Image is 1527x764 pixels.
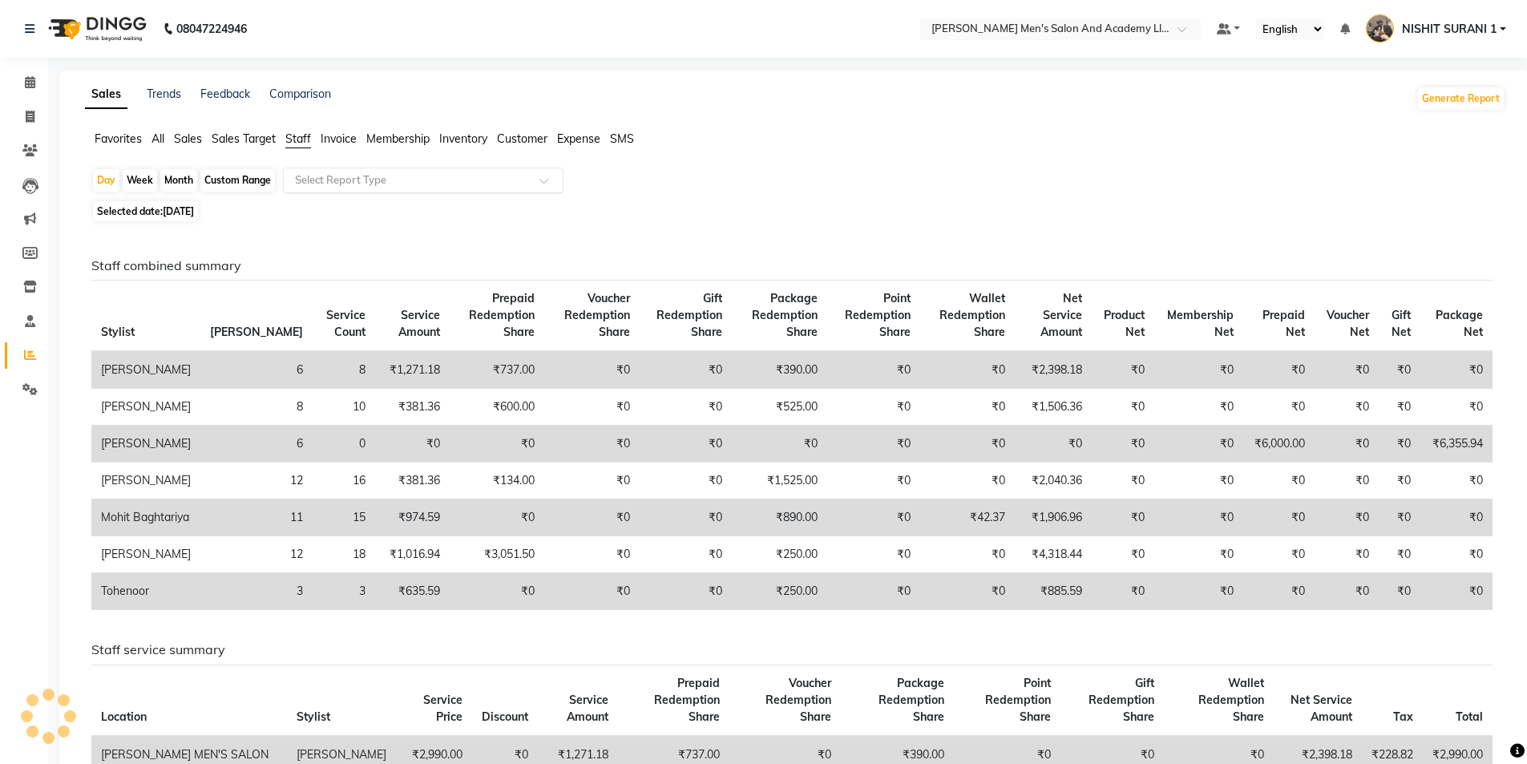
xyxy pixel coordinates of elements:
td: ₹0 [1243,463,1315,499]
td: ₹0 [544,351,640,389]
span: Membership Net [1167,308,1234,339]
span: Voucher Redemption Share [564,291,630,339]
td: ₹0 [1420,499,1493,536]
td: ₹0 [450,426,545,463]
img: logo [41,6,151,51]
td: ₹0 [1315,499,1380,536]
td: ₹1,525.00 [732,463,827,499]
td: ₹0 [920,536,1015,573]
td: ₹0 [1092,499,1155,536]
td: ₹0 [827,351,920,389]
td: ₹0 [544,536,640,573]
td: ₹0 [1092,426,1155,463]
td: ₹0 [1420,536,1493,573]
td: 6 [200,351,313,389]
td: ₹0 [1379,463,1420,499]
td: ₹0 [1315,426,1380,463]
td: ₹0 [1379,536,1420,573]
td: ₹0 [1154,536,1243,573]
td: [PERSON_NAME] [91,536,200,573]
a: Comparison [269,87,331,101]
td: ₹0 [920,463,1015,499]
td: ₹0 [544,573,640,610]
span: Net Service Amount [1040,291,1082,339]
td: ₹0 [732,426,827,463]
span: Sales Target [212,131,276,146]
td: ₹1,506.36 [1015,389,1092,426]
td: ₹0 [544,426,640,463]
span: Wallet Redemption Share [939,291,1005,339]
td: 0 [313,426,375,463]
span: Sales [174,131,202,146]
span: Point Redemption Share [845,291,911,339]
div: Custom Range [200,169,275,192]
span: All [151,131,164,146]
span: Tax [1393,709,1413,724]
span: Favorites [95,131,142,146]
span: Net Service Amount [1291,693,1352,724]
td: ₹250.00 [732,573,827,610]
td: ₹0 [1315,536,1380,573]
td: 3 [200,573,313,610]
td: ₹3,051.50 [450,536,545,573]
div: Day [93,169,119,192]
td: ₹0 [827,463,920,499]
td: ₹0 [1092,463,1155,499]
td: ₹0 [640,499,732,536]
td: ₹0 [1315,463,1380,499]
td: 3 [313,573,375,610]
td: ₹0 [827,426,920,463]
td: ₹0 [1420,463,1493,499]
td: ₹390.00 [732,351,827,389]
span: Prepaid Net [1262,308,1305,339]
img: NISHIT SURANI 1 [1366,14,1394,42]
a: Feedback [200,87,250,101]
td: ₹0 [1092,351,1155,389]
td: ₹0 [1379,499,1420,536]
td: ₹0 [1379,389,1420,426]
td: 8 [313,351,375,389]
span: Service Count [326,308,366,339]
td: ₹6,355.94 [1420,426,1493,463]
td: ₹974.59 [375,499,449,536]
td: [PERSON_NAME] [91,351,200,389]
td: 15 [313,499,375,536]
td: ₹1,016.94 [375,536,449,573]
td: ₹600.00 [450,389,545,426]
span: Gift Redemption Share [1089,676,1154,724]
td: ₹0 [827,536,920,573]
td: 11 [200,499,313,536]
td: 8 [200,389,313,426]
td: ₹0 [1154,426,1243,463]
a: Sales [85,80,127,109]
td: ₹381.36 [375,463,449,499]
div: Week [123,169,157,192]
td: 6 [200,426,313,463]
span: Voucher Redemption Share [766,676,831,724]
td: ₹0 [1015,426,1092,463]
td: [PERSON_NAME] [91,463,200,499]
td: ₹890.00 [732,499,827,536]
span: Inventory [439,131,487,146]
td: [PERSON_NAME] [91,389,200,426]
td: ₹0 [920,351,1015,389]
td: ₹525.00 [732,389,827,426]
td: ₹42.37 [920,499,1015,536]
td: ₹0 [1379,573,1420,610]
td: ₹0 [1243,499,1315,536]
td: ₹0 [450,573,545,610]
td: ₹0 [1420,389,1493,426]
td: ₹2,398.18 [1015,351,1092,389]
td: ₹0 [1379,426,1420,463]
td: 12 [200,536,313,573]
td: ₹4,318.44 [1015,536,1092,573]
td: Mohit Baghtariya [91,499,200,536]
td: 16 [313,463,375,499]
td: ₹0 [640,389,732,426]
span: Voucher Net [1327,308,1369,339]
span: Point Redemption Share [985,676,1051,724]
h6: Staff service summary [91,642,1493,657]
div: Month [160,169,197,192]
td: 18 [313,536,375,573]
td: ₹0 [640,463,732,499]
